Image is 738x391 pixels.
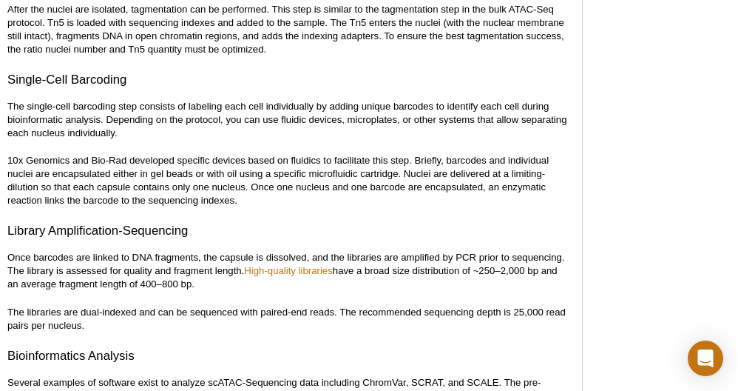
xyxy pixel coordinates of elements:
[7,306,567,332] p: The libraries are dual-indexed and can be sequenced with paired-end reads. The recommended sequen...
[7,154,567,207] p: 10x Genomics and Bio-Rad developed specific devices based on fluidics to facilitate this step. Br...
[244,265,332,276] a: High-quality libraries
[7,347,567,365] h3: Bioinformatics Analysis
[7,71,567,89] h3: Single-Cell Barcoding
[7,3,567,56] p: After the nuclei are isolated, tagmentation can be performed. This step is similar to the tagment...
[7,100,567,140] p: The single-cell barcoding step consists of labeling each cell individually by adding unique barco...
[7,222,567,240] h3: Library Amplification-Sequencing
[688,341,723,376] div: Open Intercom Messenger
[7,251,567,291] p: Once barcodes are linked to DNA fragments, the capsule is dissolved, and the libraries are amplif...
